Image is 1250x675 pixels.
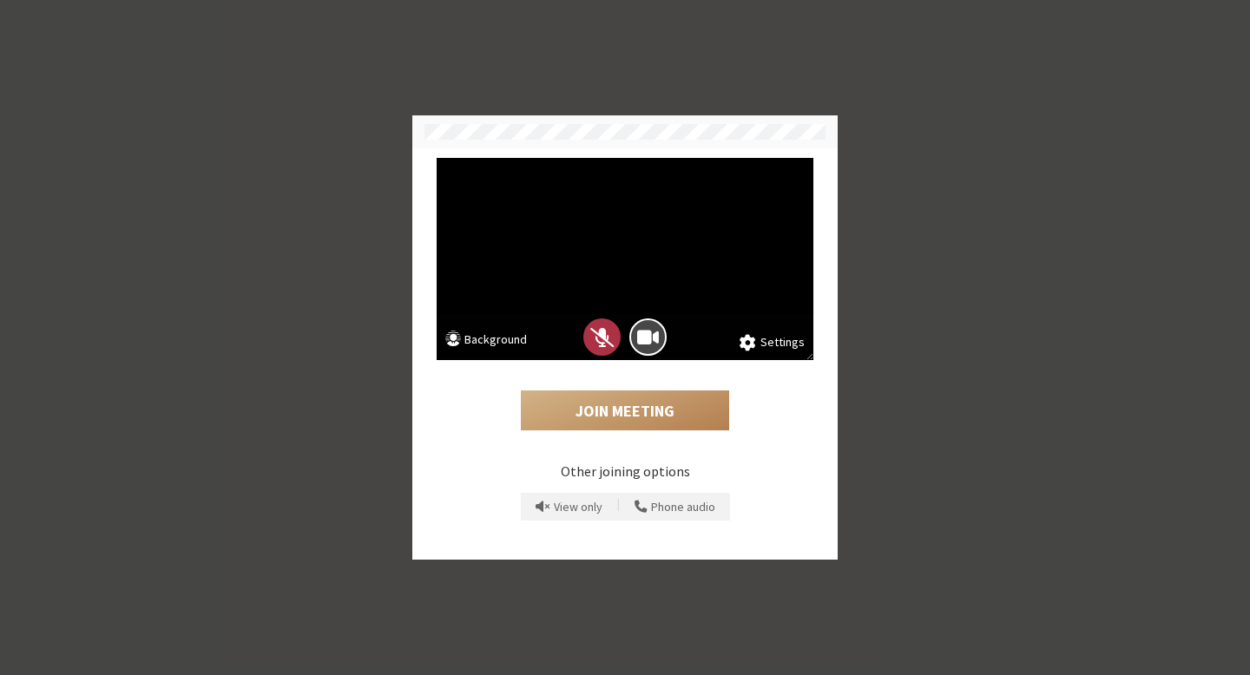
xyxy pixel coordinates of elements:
[554,501,602,514] span: View only
[437,461,813,482] p: Other joining options
[629,318,667,356] button: Camera is on
[521,390,729,430] button: Join Meeting
[628,493,721,521] button: Use your phone for mic and speaker while you view the meeting on this device.
[617,495,620,518] span: |
[583,318,621,356] button: Mic is off
[530,493,609,521] button: Prevent echo when there is already an active mic and speaker in the room.
[740,333,805,352] button: Settings
[651,501,715,514] span: Phone audio
[445,331,527,352] button: Background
